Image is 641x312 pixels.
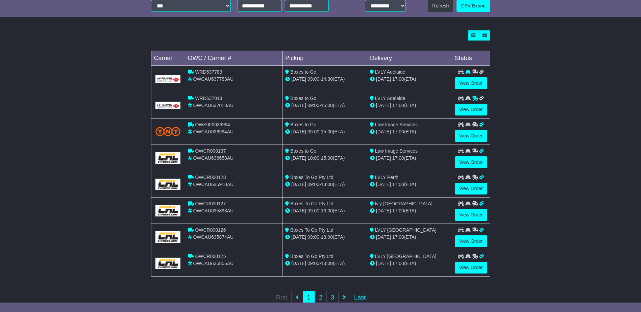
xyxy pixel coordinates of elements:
[195,254,226,259] span: OWCR000125
[350,291,370,305] a: Last
[290,227,333,233] span: Boxes To Go Pty Ltd
[321,182,333,187] span: 13:00
[376,182,391,187] span: [DATE]
[307,182,319,187] span: 09:00
[455,183,487,194] a: View Order
[282,51,367,66] td: Pickup
[376,234,391,240] span: [DATE]
[303,291,315,305] a: 1
[321,261,333,266] span: 13:00
[370,76,449,83] div: (ETA)
[193,182,233,187] span: OWCAU635910AU
[375,69,405,75] span: LVLY Adelaide
[375,122,418,127] span: Law Image Services
[290,96,316,101] span: Boxes to Go
[155,231,181,243] img: GetCarrierServiceLogo
[307,234,319,240] span: 09:00
[290,201,333,206] span: Boxes To Go Pty Ltd
[376,208,391,213] span: [DATE]
[375,175,398,180] span: LVLY Perth
[375,227,437,233] span: LVLY [GEOGRAPHIC_DATA]
[392,234,404,240] span: 17:00
[321,234,333,240] span: 13:00
[321,129,333,134] span: 15:00
[455,156,487,168] a: View Order
[155,205,181,216] img: GetCarrierServiceLogo
[285,155,364,162] div: - (ETA)
[452,51,490,66] td: Status
[392,182,404,187] span: 17:00
[375,201,433,206] span: lvly [GEOGRAPHIC_DATA]
[455,209,487,221] a: View Order
[370,128,449,135] div: (ETA)
[392,103,404,108] span: 17:00
[155,152,181,164] img: GetCarrierServiceLogo
[321,155,333,161] span: 15:00
[370,260,449,267] div: (ETA)
[193,234,233,240] span: OWCAU635874AU
[193,103,233,108] span: OWCAU637018AU
[315,291,327,305] a: 2
[285,260,364,267] div: - (ETA)
[307,129,319,134] span: 09:00
[155,75,181,83] img: GetCarrierServiceLogo
[290,122,316,127] span: Boxes to Go
[195,122,230,127] span: OWS000636994
[291,182,306,187] span: [DATE]
[455,77,487,89] a: View Order
[376,155,391,161] span: [DATE]
[455,130,487,142] a: View Order
[376,103,391,108] span: [DATE]
[151,51,185,66] td: Carrier
[291,261,306,266] span: [DATE]
[375,254,437,259] span: LVLY [GEOGRAPHIC_DATA]
[307,208,319,213] span: 09:00
[290,69,316,75] span: Boxes to Go
[321,103,333,108] span: 15:00
[307,155,319,161] span: 10:00
[285,128,364,135] div: - (ETA)
[370,207,449,214] div: (ETA)
[291,76,306,82] span: [DATE]
[185,51,282,66] td: OWC / Carrier #
[290,148,316,154] span: Boxes to Go
[195,69,222,75] span: WRD637783
[193,129,233,134] span: OWCAU636994AU
[193,208,233,213] span: OWCAU635893AU
[193,155,233,161] span: OWCAU636658AU
[155,258,181,269] img: GetCarrierServiceLogo
[307,103,319,108] span: 09:00
[307,261,319,266] span: 09:00
[285,76,364,83] div: - (ETA)
[155,102,181,109] img: GetCarrierServiceLogo
[195,148,226,154] span: OWCR000137
[291,103,306,108] span: [DATE]
[155,179,181,190] img: GetCarrierServiceLogo
[370,181,449,188] div: (ETA)
[376,129,391,134] span: [DATE]
[291,208,306,213] span: [DATE]
[376,76,391,82] span: [DATE]
[285,207,364,214] div: - (ETA)
[307,76,319,82] span: 09:00
[370,102,449,109] div: (ETA)
[195,201,226,206] span: OWCR000127
[392,261,404,266] span: 17:00
[321,76,333,82] span: 14:30
[291,234,306,240] span: [DATE]
[392,155,404,161] span: 17:00
[195,227,226,233] span: OWCR000126
[326,291,339,305] a: 3
[455,235,487,247] a: View Order
[193,76,233,82] span: OWCAU637783AU
[375,148,418,154] span: Law Image Services
[285,181,364,188] div: - (ETA)
[376,261,391,266] span: [DATE]
[375,96,405,101] span: LVLY Adelaide
[367,51,452,66] td: Delivery
[370,155,449,162] div: (ETA)
[370,234,449,241] div: (ETA)
[195,175,226,180] span: OWCR000128
[455,262,487,274] a: View Order
[290,254,333,259] span: Boxes To Go Pty Ltd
